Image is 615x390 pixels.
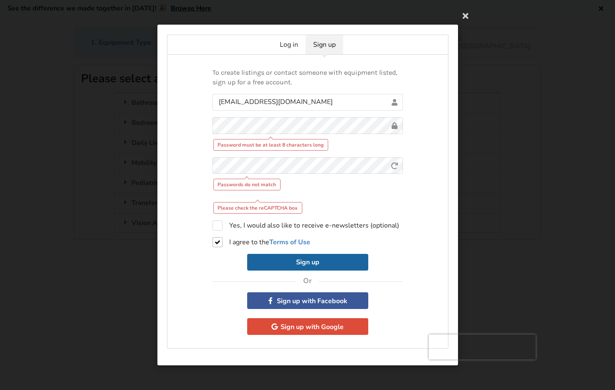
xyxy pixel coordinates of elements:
input: Email address [213,94,403,111]
div: Passwords do not match [213,179,281,190]
p: To create listings or contact someone with equipment listed, sign up for a free account. [213,68,403,87]
button: Sign up [247,254,368,271]
button: Sign up with Facebook [247,292,368,309]
a: Terms of Use [269,238,310,247]
label: I agree to the [213,237,310,247]
a: Sign up [306,35,343,54]
label: Yes, I would also like to receive e-newsletters (optional) [213,220,399,230]
div: Password must be at least 8 characters long [213,139,328,150]
iframe: reCAPTCHA [429,334,536,360]
a: Log in [272,35,306,54]
h4: Or [303,276,312,286]
div: Please check the reCAPTCHA box [213,202,302,214]
button: Sign up with Google [247,318,368,335]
